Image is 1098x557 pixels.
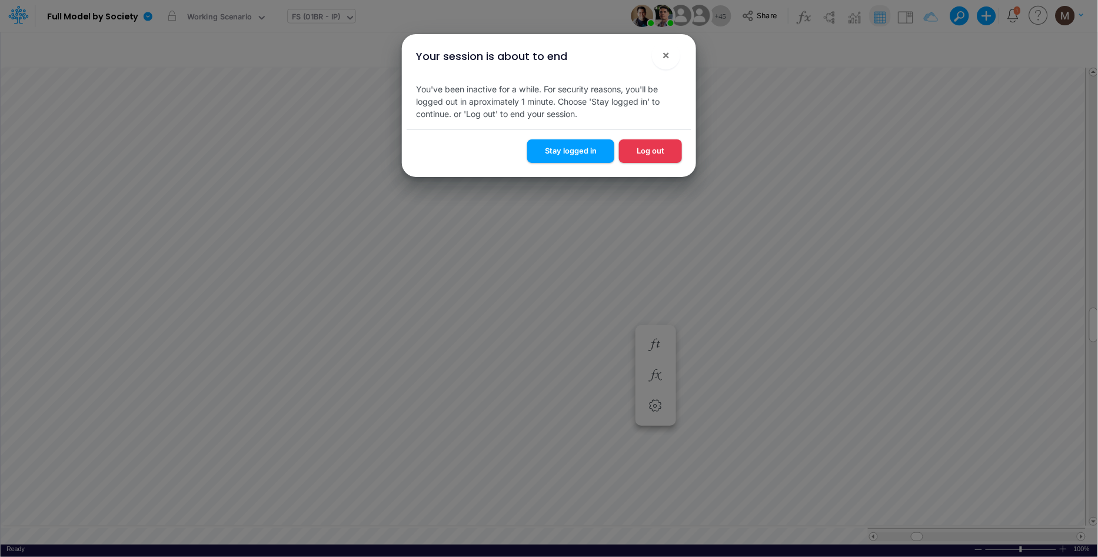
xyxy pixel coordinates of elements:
button: Stay logged in [527,139,614,162]
button: Log out [619,139,682,162]
button: Close [652,41,680,69]
div: You've been inactive for a while. For security reasons, you'll be logged out in aproximately 1 mi... [407,74,691,129]
div: Your session is about to end [416,48,567,64]
span: × [663,48,670,62]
